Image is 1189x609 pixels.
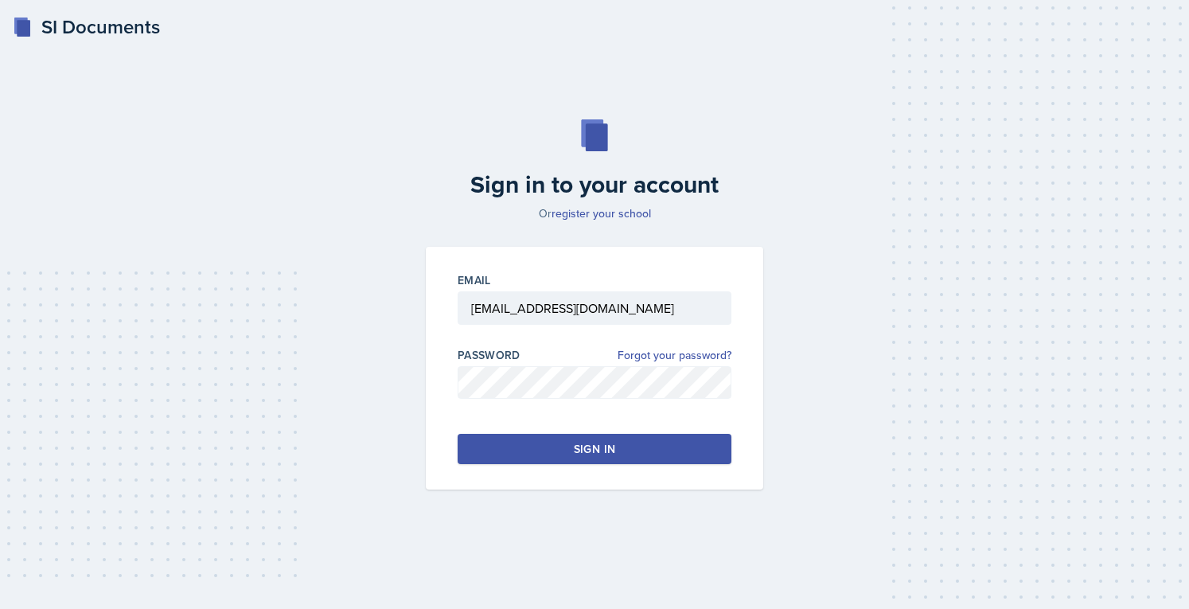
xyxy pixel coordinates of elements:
[416,205,773,221] p: Or
[552,205,651,221] a: register your school
[13,13,160,41] a: SI Documents
[574,441,615,457] div: Sign in
[458,347,520,363] label: Password
[416,170,773,199] h2: Sign in to your account
[458,291,731,325] input: Email
[458,434,731,464] button: Sign in
[618,347,731,364] a: Forgot your password?
[458,272,491,288] label: Email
